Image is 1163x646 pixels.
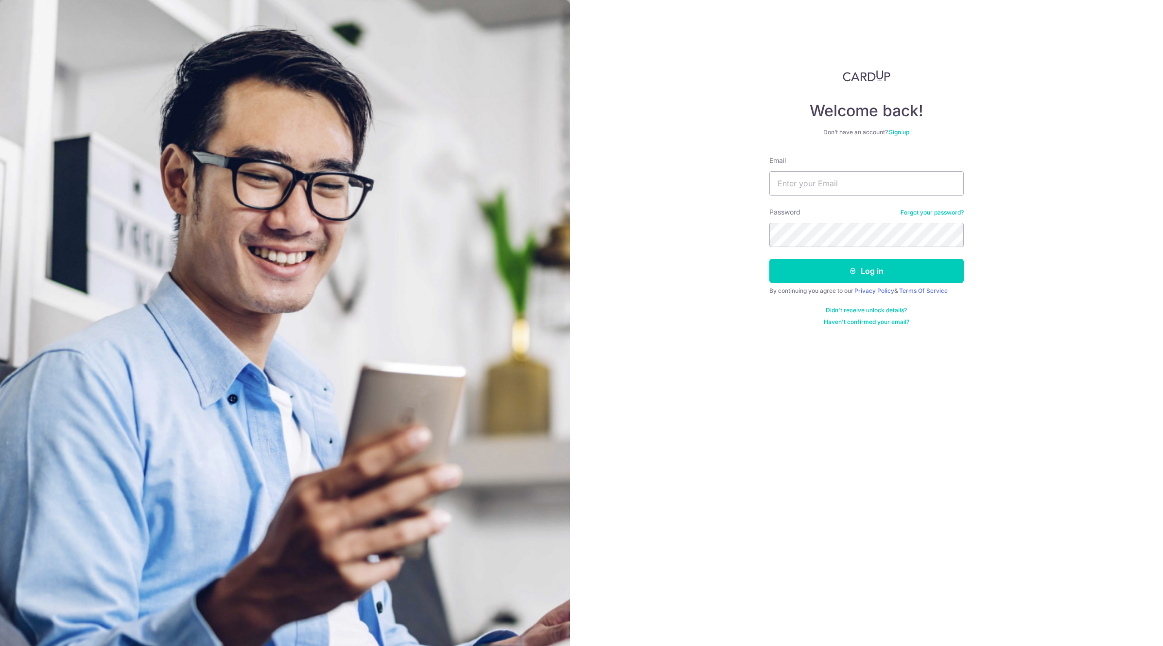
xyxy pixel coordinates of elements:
input: Enter your Email [769,171,964,196]
a: Privacy Policy [854,287,894,294]
div: Don’t have an account? [769,128,964,136]
a: Sign up [889,128,909,136]
label: Email [769,156,786,165]
label: Password [769,207,800,217]
img: CardUp Logo [843,70,890,82]
button: Log in [769,259,964,283]
h4: Welcome back! [769,101,964,121]
a: Didn't receive unlock details? [826,306,907,314]
div: By continuing you agree to our & [769,287,964,295]
a: Terms Of Service [899,287,948,294]
a: Haven't confirmed your email? [824,318,909,326]
a: Forgot your password? [901,209,964,216]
